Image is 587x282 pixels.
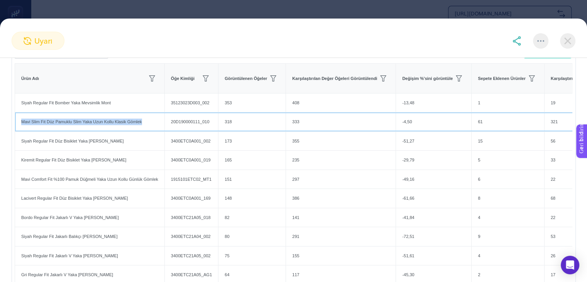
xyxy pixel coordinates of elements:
font: -61,66 [402,196,414,200]
font: Siyah Regular Fit Düz Bisiklet Yaka [PERSON_NAME] [21,139,124,143]
font: 68 [551,196,555,200]
font: Gri Regular Fit Jakarlı V Yaka [PERSON_NAME] [21,272,113,277]
font: 82 [225,215,229,220]
font: -13,48 [402,100,414,105]
font: 17 [551,272,555,277]
font: 148 [225,196,232,200]
font: 35123023D003_002 [171,100,210,105]
font: 3400ETC21A05_002 [171,253,211,258]
font: 117 [292,272,299,277]
font: 151 [225,177,232,182]
font: Ürün Adı [21,76,39,81]
font: 355 [292,139,299,143]
font: 4 [478,253,480,258]
font: 386 [292,196,299,200]
font: Mavi Comfort Fit %100 Pamuk Düğmeli Yaka Uzun Kollu Günlük Gömlek [21,177,158,182]
font: 19 [551,100,555,105]
font: Öğe Kimliği [171,76,195,81]
font: 1 [478,100,480,105]
font: Lacivert Regular Fit Düz Bisiklet Yaka [PERSON_NAME] [21,196,128,200]
img: yakın diyalog [560,33,575,49]
font: 3400ETC0A001_019 [171,158,211,162]
font: 3400ETC21A05_018 [171,215,211,220]
font: 53 [551,234,555,239]
font: -45,30 [402,272,414,277]
font: 353 [225,100,232,105]
font: Siyah Regular Fit Jakarlı V Yaka [PERSON_NAME] [21,253,118,258]
font: Mavi Slim Fit Düz Pamuklu Slim Yaka Uzun Kollu Klasik Gömlek [21,119,142,124]
font: -41,84 [402,215,414,220]
img: uyarı [24,37,31,45]
font: 173 [225,139,232,143]
font: 1915101ETC02_MT1 [171,177,211,182]
div: Intercom Messenger'ı açın [561,256,579,274]
font: -51,27 [402,139,414,143]
font: -72,51 [402,234,414,239]
font: -51,61 [402,253,414,258]
font: 4 [478,215,480,220]
font: 80 [225,234,229,239]
font: Siyah Regular Fit Jakarlı Balıkçı [PERSON_NAME] [21,234,117,239]
font: 61 [478,119,482,124]
font: 321 [551,119,558,124]
font: 318 [225,119,232,124]
font: Siyah Regular Fit Bomber Yaka Mevsimlik Mont [21,100,111,105]
font: 56 [551,139,555,143]
font: Kiremit Regular Fit Düz Bisiklet Yaka [PERSON_NAME] [21,158,126,162]
font: 22 [551,215,555,220]
font: 15 [478,139,482,143]
font: 75 [225,253,229,258]
font: 297 [292,177,299,182]
font: 2 [478,272,480,277]
font: -49,16 [402,177,414,182]
font: uyarı [34,36,53,46]
font: Karşılaştırılan Değer Öğeleri Görüntülendi [292,76,377,81]
font: 33 [551,158,555,162]
img: paylaşmak [512,36,521,46]
font: 3400ETC0A001_002 [171,139,211,143]
font: Geri bildirim [5,2,36,8]
font: 3400ETC21A05_AG1 [171,272,212,277]
font: 3400ETC21A04_002 [171,234,211,239]
font: 291 [292,234,299,239]
font: 20D190000111_010 [171,119,210,124]
font: 235 [292,158,299,162]
font: 3400ETC0A001_169 [171,196,211,200]
font: 26 [551,253,555,258]
font: 408 [292,100,299,105]
font: Bordo Regular Fit Jakarlı V Yaka [PERSON_NAME] [21,215,119,220]
font: 6 [478,177,480,182]
font: 9 [478,234,480,239]
font: 165 [225,158,232,162]
font: 8 [478,196,480,200]
font: 141 [292,215,299,220]
img: Daha fazla seçenek [537,40,544,42]
font: Görüntülenen Öğeler [225,76,267,81]
font: -29,79 [402,158,414,162]
font: 22 [551,177,555,182]
font: 5 [478,158,480,162]
font: 64 [225,272,229,277]
font: 333 [292,119,299,124]
font: Sepete Eklenen Ürünler [478,76,526,81]
font: Değişim %'sini görüntüle [402,76,453,81]
font: 155 [292,253,299,258]
font: -4,50 [402,119,412,124]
